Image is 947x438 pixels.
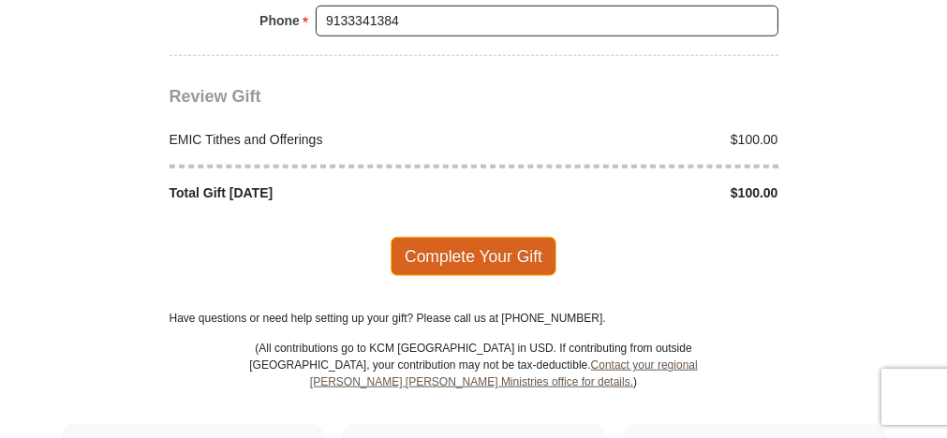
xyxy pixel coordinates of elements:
div: $100.00 [474,183,789,203]
strong: Phone [259,7,300,34]
div: Total Gift [DATE] [159,183,474,203]
p: Have questions or need help setting up your gift? Please call us at [PHONE_NUMBER]. [170,310,778,327]
div: $100.00 [474,130,789,150]
span: Review Gift [170,87,261,106]
p: (All contributions go to KCM [GEOGRAPHIC_DATA] in USD. If contributing from outside [GEOGRAPHIC_D... [249,340,699,424]
span: Complete Your Gift [391,237,556,276]
div: EMIC Tithes and Offerings [159,130,474,150]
